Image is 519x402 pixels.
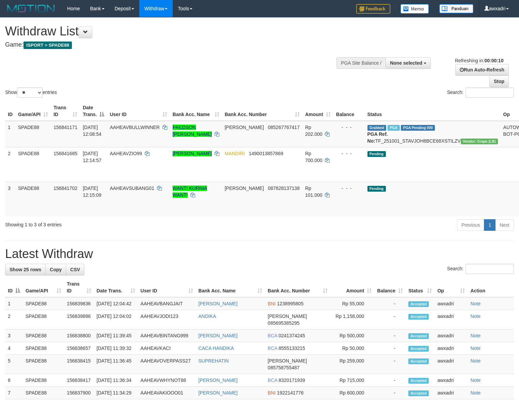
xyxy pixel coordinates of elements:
[386,57,431,69] button: None selected
[305,186,323,198] span: Rp 101.000
[64,355,94,374] td: 156838415
[23,374,64,387] td: SPADE88
[408,314,429,320] span: Accepted
[51,101,80,121] th: Trans ID: activate to sort column ascending
[15,182,51,216] td: SPADE88
[336,124,362,131] div: - - -
[64,329,94,342] td: 156838800
[268,125,300,130] span: Copy 085267767417 to clipboard
[23,342,64,355] td: SPADE88
[330,342,374,355] td: Rp 50,000
[484,219,496,231] a: 1
[268,186,300,191] span: Copy 087828137138 to clipboard
[470,333,481,338] a: Note
[461,139,498,144] span: Vendor URL: https://dashboard.q2checkout.com/secure
[268,301,276,306] span: BNI
[94,297,138,310] td: [DATE] 12:04:42
[365,121,501,147] td: TF_251001_STAVJOH8BCE68XSTILZV
[435,355,468,374] td: awxadri
[199,333,238,338] a: [PERSON_NAME]
[70,267,80,272] span: CSV
[138,310,196,329] td: AAHEAVJODI123
[374,329,406,342] td: -
[53,125,77,130] span: 156841171
[268,390,276,396] span: BNI
[470,377,481,383] a: Note
[466,87,514,98] input: Search:
[279,333,305,338] span: Copy 0241374245 to clipboard
[330,387,374,399] td: Rp 600,000
[138,297,196,310] td: AAHEAVBANGJAIT
[435,278,468,297] th: Op: activate to sort column ascending
[83,151,101,163] span: [DATE] 12:14:57
[356,4,390,14] img: Feedback.jpg
[374,310,406,329] td: -
[225,151,245,156] span: MANDIRI
[199,377,238,383] a: [PERSON_NAME]
[408,301,429,307] span: Accepted
[249,151,283,156] span: Copy 1490013857869 to clipboard
[5,278,23,297] th: ID: activate to sort column descending
[495,219,514,231] a: Next
[447,87,514,98] label: Search:
[110,125,160,130] span: AAHEAVBULLWINNER
[94,310,138,329] td: [DATE] 12:04:02
[374,374,406,387] td: -
[265,278,330,297] th: Bank Acc. Number: activate to sort column ascending
[374,342,406,355] td: -
[53,186,77,191] span: 156841702
[199,301,238,306] a: [PERSON_NAME]
[435,342,468,355] td: awxadri
[17,87,43,98] select: Showentries
[94,278,138,297] th: Date Trans.: activate to sort column ascending
[470,358,481,364] a: Note
[268,313,307,319] span: [PERSON_NAME]
[199,390,238,396] a: [PERSON_NAME]
[66,264,84,275] a: CSV
[484,58,503,63] strong: 00:00:10
[277,301,303,306] span: Copy 1238995805 to clipboard
[170,101,222,121] th: Bank Acc. Name: activate to sort column ascending
[83,125,101,137] span: [DATE] 12:08:54
[336,150,362,157] div: - - -
[138,355,196,374] td: AAHEAVOVERPASS27
[5,121,15,147] td: 1
[50,267,62,272] span: Copy
[23,329,64,342] td: SPADE88
[279,377,305,383] span: Copy 8320171939 to clipboard
[330,329,374,342] td: Rp 500,000
[5,342,23,355] td: 4
[15,147,51,182] td: SPADE88
[23,297,64,310] td: SPADE88
[302,101,333,121] th: Amount: activate to sort column ascending
[15,121,51,147] td: SPADE88
[390,60,422,66] span: None selected
[470,313,481,319] a: Note
[305,151,323,163] span: Rp 700.000
[80,101,107,121] th: Date Trans.: activate to sort column descending
[5,297,23,310] td: 1
[5,264,46,275] a: Show 25 rows
[455,64,509,76] a: Run Auto-Refresh
[435,297,468,310] td: awxadri
[23,387,64,399] td: SPADE88
[94,329,138,342] td: [DATE] 11:39:45
[466,264,514,274] input: Search:
[5,147,15,182] td: 2
[110,151,142,156] span: AAHEAVZIO99
[408,358,429,364] span: Accepted
[455,58,503,63] span: Refreshing in:
[435,329,468,342] td: awxadri
[138,374,196,387] td: AAHEAVWHYNOT88
[5,329,23,342] td: 3
[173,125,212,137] a: FREDSON [PERSON_NAME]
[408,390,429,396] span: Accepted
[173,151,212,156] a: [PERSON_NAME]
[5,25,339,38] h1: Withdraw List
[10,267,41,272] span: Show 25 rows
[470,301,481,306] a: Note
[268,333,277,338] span: BCA
[94,374,138,387] td: [DATE] 11:36:34
[268,365,299,370] span: Copy 085758755487 to clipboard
[435,374,468,387] td: awxadri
